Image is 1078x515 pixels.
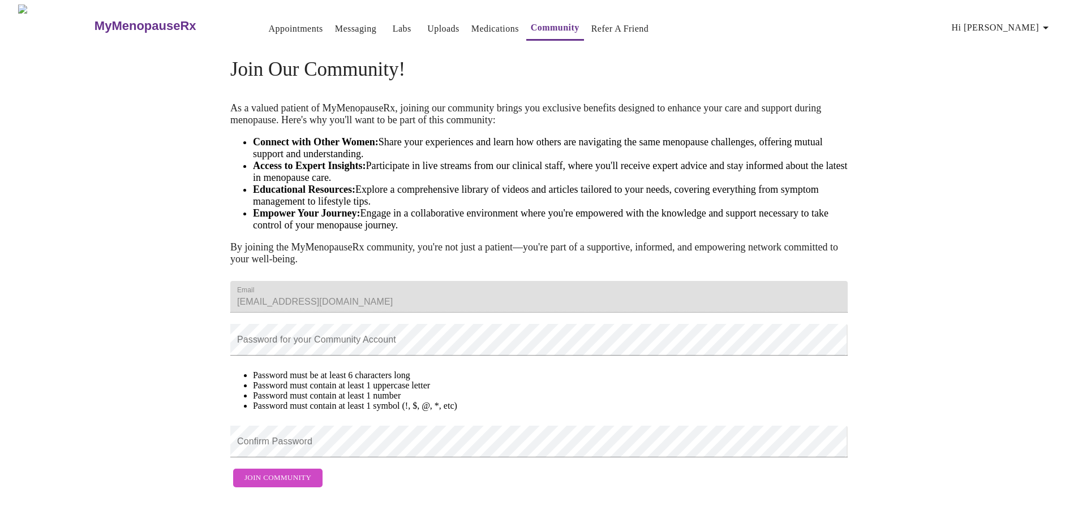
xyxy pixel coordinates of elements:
[93,6,241,46] a: MyMenopauseRx
[230,241,848,265] p: By joining the MyMenopauseRx community, you're not just a patient—you're part of a supportive, in...
[384,18,420,40] button: Labs
[230,102,848,126] p: As a valued patient of MyMenopauseRx, joining our community brings you exclusive benefits designe...
[269,21,323,37] a: Appointments
[591,21,649,37] a: Refer a Friend
[587,18,654,40] button: Refer a Friend
[253,160,366,171] strong: Access to Expert Insights:
[947,16,1057,39] button: Hi [PERSON_NAME]
[253,401,848,411] li: Password must contain at least 1 symbol (!, $, @, *, etc)
[467,18,523,40] button: Medications
[253,184,355,195] strong: Educational Resources:
[952,20,1053,36] span: Hi [PERSON_NAME]
[393,21,411,37] a: Labs
[244,471,311,484] span: Join Community
[427,21,459,37] a: Uploads
[423,18,464,40] button: Uploads
[253,160,848,184] li: Participate in live streams from our clinical staff, where you'll receive expert advice and stay ...
[526,16,584,41] button: Community
[253,207,360,219] strong: Empower Your Journey:
[253,136,379,148] strong: Connect with Other Women:
[233,469,323,487] button: Join Community
[253,380,848,391] li: Password must contain at least 1 uppercase letter
[253,370,848,380] li: Password must be at least 6 characters long
[531,20,579,36] a: Community
[253,136,848,160] li: Share your experiences and learn how others are navigating the same menopause challenges, offerin...
[253,184,848,207] li: Explore a comprehensive library of videos and articles tailored to your needs, covering everythin...
[18,5,93,47] img: MyMenopauseRx Logo
[95,19,196,33] h3: MyMenopauseRx
[264,18,328,40] button: Appointments
[471,21,519,37] a: Medications
[330,18,381,40] button: Messaging
[253,391,848,401] li: Password must contain at least 1 number
[335,21,376,37] a: Messaging
[230,58,848,81] h4: Join Our Community!
[253,207,848,231] li: Engage in a collaborative environment where you're empowered with the knowledge and support neces...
